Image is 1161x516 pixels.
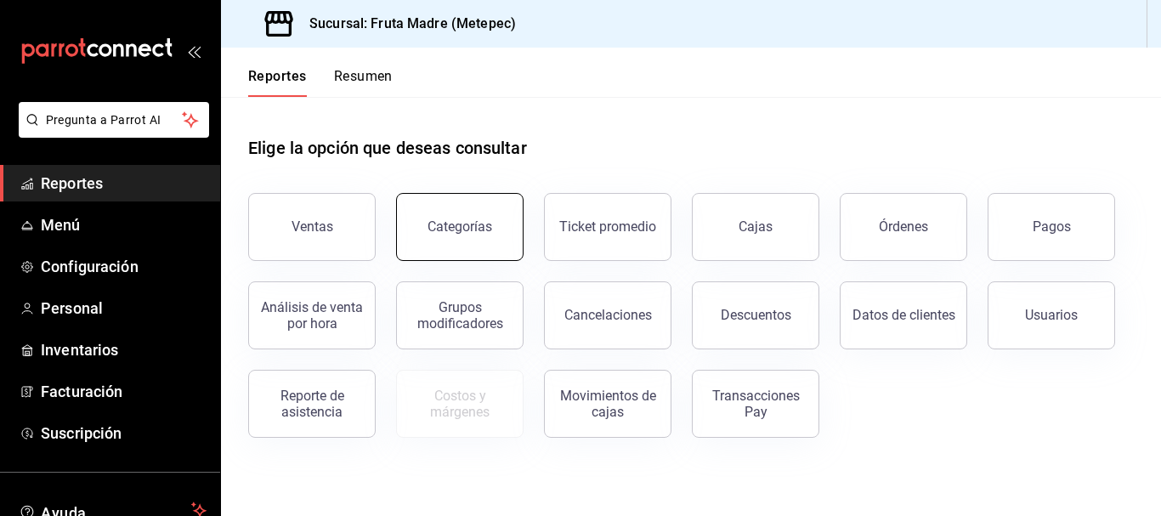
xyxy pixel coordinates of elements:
[721,307,791,323] div: Descuentos
[692,193,819,261] button: Cajas
[292,218,333,235] div: Ventas
[396,281,524,349] button: Grupos modificadores
[1033,218,1071,235] div: Pagos
[19,102,209,138] button: Pregunta a Parrot AI
[544,193,671,261] button: Ticket promedio
[248,370,376,438] button: Reporte de asistencia
[248,135,527,161] h1: Elige la opción que deseas consultar
[259,299,365,332] div: Análisis de venta por hora
[544,370,671,438] button: Movimientos de cajas
[555,388,660,420] div: Movimientos de cajas
[46,111,183,129] span: Pregunta a Parrot AI
[988,281,1115,349] button: Usuarios
[187,44,201,58] button: open_drawer_menu
[41,213,207,236] span: Menú
[703,388,808,420] div: Transacciones Pay
[41,422,207,445] span: Suscripción
[41,380,207,403] span: Facturación
[396,193,524,261] button: Categorías
[248,68,307,97] button: Reportes
[41,172,207,195] span: Reportes
[407,388,513,420] div: Costos y márgenes
[407,299,513,332] div: Grupos modificadores
[692,370,819,438] button: Transacciones Pay
[428,218,492,235] div: Categorías
[396,370,524,438] button: Contrata inventarios para ver este reporte
[544,281,671,349] button: Cancelaciones
[1025,307,1078,323] div: Usuarios
[879,218,928,235] div: Órdenes
[988,193,1115,261] button: Pagos
[334,68,393,97] button: Resumen
[692,281,819,349] button: Descuentos
[12,123,209,141] a: Pregunta a Parrot AI
[852,307,955,323] div: Datos de clientes
[564,307,652,323] div: Cancelaciones
[41,297,207,320] span: Personal
[248,281,376,349] button: Análisis de venta por hora
[248,68,393,97] div: navigation tabs
[840,281,967,349] button: Datos de clientes
[41,255,207,278] span: Configuración
[259,388,365,420] div: Reporte de asistencia
[296,14,516,34] h3: Sucursal: Fruta Madre (Metepec)
[840,193,967,261] button: Órdenes
[559,218,656,235] div: Ticket promedio
[739,218,773,235] div: Cajas
[41,338,207,361] span: Inventarios
[248,193,376,261] button: Ventas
